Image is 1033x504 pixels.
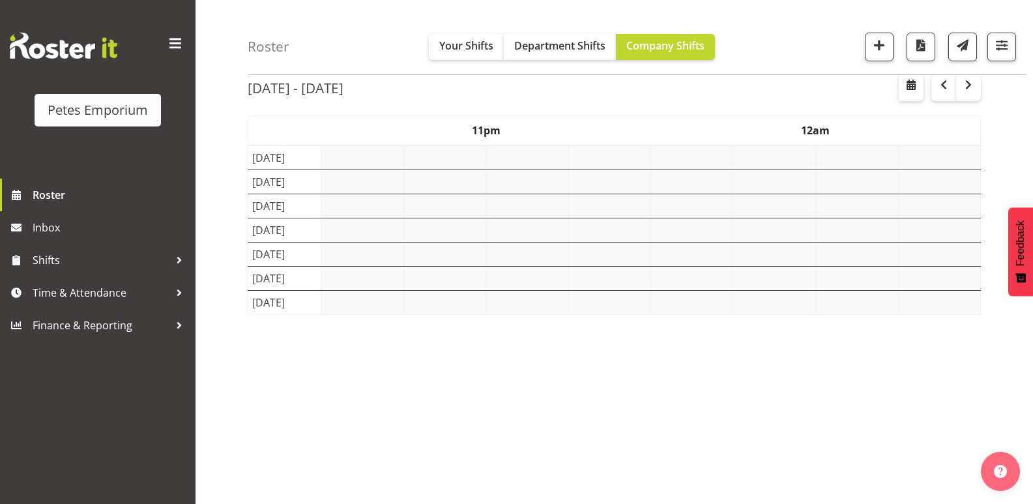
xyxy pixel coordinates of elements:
div: Petes Emporium [48,100,148,120]
h4: Roster [248,39,289,54]
span: Inbox [33,218,189,237]
th: 12am [651,116,981,146]
button: Add a new shift [865,33,894,61]
td: [DATE] [248,291,321,315]
span: Shifts [33,250,169,270]
button: Filter Shifts [987,33,1016,61]
span: Roster [33,185,189,205]
button: Your Shifts [429,34,504,60]
th: 11pm [321,116,651,146]
button: Company Shifts [616,34,715,60]
span: Feedback [1015,220,1026,266]
span: Company Shifts [626,38,705,53]
td: [DATE] [248,243,321,267]
td: [DATE] [248,218,321,243]
span: Department Shifts [514,38,605,53]
button: Feedback - Show survey [1008,207,1033,296]
td: [DATE] [248,145,321,170]
span: Time & Attendance [33,283,169,303]
img: help-xxl-2.png [994,465,1007,478]
img: Rosterit website logo [10,33,117,59]
td: [DATE] [248,267,321,291]
h2: [DATE] - [DATE] [248,80,343,96]
button: Select a specific date within the roster. [899,75,924,101]
button: Download a PDF of the roster according to the set date range. [907,33,935,61]
td: [DATE] [248,170,321,194]
span: Your Shifts [439,38,493,53]
td: [DATE] [248,194,321,218]
button: Department Shifts [504,34,616,60]
button: Send a list of all shifts for the selected filtered period to all rostered employees. [948,33,977,61]
span: Finance & Reporting [33,316,169,335]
